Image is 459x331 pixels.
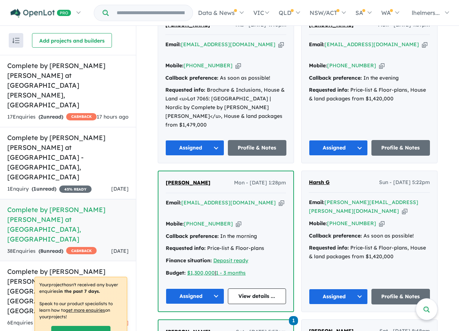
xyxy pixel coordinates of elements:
div: Price-list & Floor-plans [166,244,286,253]
a: Harsh G [309,178,330,187]
a: Profile & Notes [371,140,430,156]
span: 8 [40,248,43,254]
div: Price-list & Floor-plans, House & land packages from $1,420,000 [309,244,430,261]
div: 38 Enquir ies [7,247,97,256]
strong: Callback preference: [309,232,362,239]
button: Copy [235,62,241,69]
strong: Requested info: [309,87,349,93]
div: Price-list & Floor-plans, House & land packages from $1,420,000 [309,86,430,103]
strong: Email: [309,199,325,206]
a: [EMAIL_ADDRESS][DOMAIN_NAME] [181,199,276,206]
strong: Callback preference: [309,75,362,81]
a: Profile & Notes [371,289,430,304]
a: 1 [289,315,298,325]
p: Speak to our product specialists to learn how to on your projects ! [39,300,122,320]
span: 17 hours ago [97,113,129,120]
u: get more enquiries [65,307,105,313]
a: [EMAIL_ADDRESS][DOMAIN_NAME] [325,41,419,48]
a: View details ... [228,288,286,304]
div: As soon as possible! [165,74,286,83]
strong: ( unread) [32,186,56,192]
a: [PHONE_NUMBER] [184,220,233,227]
a: [EMAIL_ADDRESS][DOMAIN_NAME] [181,41,275,48]
strong: Requested info: [165,87,205,93]
strong: Requested info: [309,244,349,251]
span: [DATE] [111,186,129,192]
div: 1 Enquir y [7,185,92,194]
input: Try estate name, suburb, builder or developer [110,5,191,21]
span: Sun - [DATE] 5:22pm [379,178,430,187]
strong: Mobile: [309,62,327,69]
h5: Complete by [PERSON_NAME] [PERSON_NAME] at [GEOGRAPHIC_DATA] - [GEOGRAPHIC_DATA] , [GEOGRAPHIC_DATA] [7,267,129,316]
button: Add projects and builders [32,33,112,48]
div: As soon as possible! [309,232,430,240]
strong: Email: [166,199,181,206]
img: sort.svg [12,38,20,43]
div: In the evening [309,74,430,83]
span: 1 [289,316,298,325]
span: lhelmers... [412,9,440,16]
h5: Complete by [PERSON_NAME] [PERSON_NAME] at [GEOGRAPHIC_DATA] - [GEOGRAPHIC_DATA] , [GEOGRAPHIC_DATA] [7,133,129,182]
div: 17 Enquir ies [7,113,97,121]
button: Copy [379,62,384,69]
p: Your project hasn't received any buyer enquiries [39,282,122,295]
strong: ( unread) [39,113,63,120]
button: Copy [402,207,407,215]
span: [DATE] [111,248,129,254]
button: Copy [236,220,241,228]
span: 1 [33,186,36,192]
a: [PERSON_NAME][EMAIL_ADDRESS][PERSON_NAME][DOMAIN_NAME] [309,199,418,214]
span: Harsh G [309,179,330,186]
a: $1,300,000 [187,270,215,276]
button: Copy [279,199,284,207]
strong: Mobile: [309,220,327,227]
strong: Mobile: [166,220,184,227]
strong: Email: [309,41,325,48]
span: 2 [40,113,43,120]
button: Copy [278,41,284,48]
button: Copy [379,220,384,227]
span: 45 % READY [59,186,92,193]
strong: Budget: [166,270,186,276]
strong: ( unread) [39,248,63,254]
img: Openlot PRO Logo White [11,9,71,18]
a: [PHONE_NUMBER] [327,62,376,69]
button: Assigned [166,288,224,304]
span: [PERSON_NAME] [166,179,210,186]
strong: Email: [165,41,181,48]
button: Assigned [309,140,368,156]
strong: Finance situation: [166,257,212,264]
div: In the morning [166,232,286,241]
div: | [166,269,286,278]
span: [PERSON_NAME] [165,21,210,28]
a: [PERSON_NAME] [166,179,210,187]
a: 1 - 3 months [216,270,246,276]
button: Assigned [309,289,368,304]
strong: Callback preference: [165,75,218,81]
a: [PHONE_NUMBER] [327,220,376,227]
span: CASHBACK [66,113,97,120]
b: in the past 7 days. [59,288,100,294]
strong: Requested info: [166,245,206,251]
span: CASHBACK [66,247,97,254]
button: Assigned [165,140,224,156]
strong: Mobile: [165,62,184,69]
strong: Callback preference: [166,233,219,239]
h5: Complete by [PERSON_NAME] [PERSON_NAME] at [GEOGRAPHIC_DATA] , [GEOGRAPHIC_DATA] [7,205,129,244]
button: Copy [422,41,427,48]
a: Deposit ready [213,257,248,264]
a: Profile & Notes [228,140,287,156]
h5: Complete by [PERSON_NAME] [PERSON_NAME] at [GEOGRAPHIC_DATA][PERSON_NAME] , [GEOGRAPHIC_DATA] [7,61,129,110]
div: 6 Enquir ies [7,319,96,327]
span: Mon - [DATE] 1:28pm [234,179,286,187]
div: Brochure & Inclusions, House & Land <u>Lot 7065: [GEOGRAPHIC_DATA] | Nordic by Complete by [PERSO... [165,86,286,129]
span: [PERSON_NAME] [309,21,354,28]
a: [PHONE_NUMBER] [184,62,233,69]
